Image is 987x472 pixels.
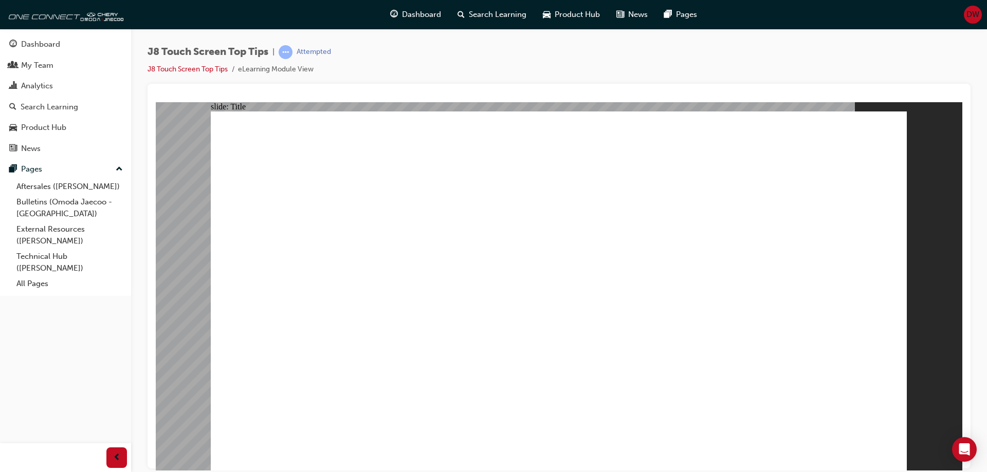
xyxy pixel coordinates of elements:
[966,9,979,21] span: DW
[535,4,608,25] a: car-iconProduct Hub
[4,35,127,54] a: Dashboard
[279,45,293,59] span: learningRecordVerb_ATTEMPT-icon
[4,56,127,75] a: My Team
[555,9,600,21] span: Product Hub
[148,46,268,58] span: J8 Touch Screen Top Tips
[4,77,127,96] a: Analytics
[21,163,42,175] div: Pages
[238,64,314,75] li: eLearning Module View
[21,60,53,71] div: My Team
[12,179,127,195] a: Aftersales ([PERSON_NAME])
[297,47,331,57] div: Attempted
[9,144,17,154] span: news-icon
[9,61,17,70] span: people-icon
[9,82,17,91] span: chart-icon
[21,143,41,155] div: News
[4,98,127,117] a: Search Learning
[608,4,656,25] a: news-iconNews
[21,80,53,92] div: Analytics
[21,122,66,134] div: Product Hub
[9,165,17,174] span: pages-icon
[676,9,697,21] span: Pages
[656,4,705,25] a: pages-iconPages
[4,139,127,158] a: News
[5,4,123,25] img: oneconnect
[12,194,127,221] a: Bulletins (Omoda Jaecoo - [GEOGRAPHIC_DATA])
[116,163,123,176] span: up-icon
[4,160,127,179] button: Pages
[616,8,624,21] span: news-icon
[12,249,127,276] a: Technical Hub ([PERSON_NAME])
[9,40,17,49] span: guage-icon
[964,6,982,24] button: DW
[469,9,526,21] span: Search Learning
[390,8,398,21] span: guage-icon
[402,9,441,21] span: Dashboard
[12,276,127,292] a: All Pages
[664,8,672,21] span: pages-icon
[382,4,449,25] a: guage-iconDashboard
[12,221,127,249] a: External Resources ([PERSON_NAME])
[148,65,228,73] a: J8 Touch Screen Top Tips
[4,118,127,137] a: Product Hub
[4,33,127,160] button: DashboardMy TeamAnalyticsSearch LearningProduct HubNews
[449,4,535,25] a: search-iconSearch Learning
[9,123,17,133] span: car-icon
[952,437,977,462] div: Open Intercom Messenger
[272,46,275,58] span: |
[543,8,551,21] span: car-icon
[21,39,60,50] div: Dashboard
[9,103,16,112] span: search-icon
[113,451,121,464] span: prev-icon
[458,8,465,21] span: search-icon
[21,101,78,113] div: Search Learning
[628,9,648,21] span: News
